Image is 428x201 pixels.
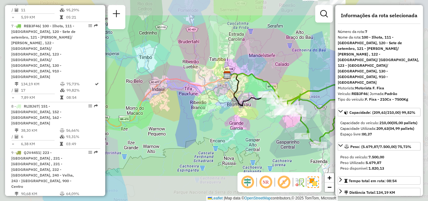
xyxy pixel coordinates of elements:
i: Tempo total em rota [60,96,63,99]
a: OpenStreetMap [244,196,271,200]
td: 95,29% [66,7,97,13]
img: CDD Blumenau [223,71,231,79]
td: = [11,141,14,147]
strong: 7 [365,29,367,34]
i: Total de Atividades [15,135,18,139]
span: Tempo total em rota: 08:54 [349,178,397,183]
i: Tempo total em rota [60,142,63,146]
em: Opções [88,151,92,154]
div: Capacidade: (209,63/210,00) 99,82% [338,118,420,140]
strong: 1.820,13 [368,166,384,171]
strong: (05,00 pallets) [392,120,417,125]
a: Capacidade: (209,63/210,00) 99,82% [338,108,420,116]
a: Tempo total em rota: 08:54 [338,176,420,185]
img: Fluxo de ruas [295,177,305,187]
strong: 100 - Ilhota, 111 - [GEOGRAPHIC_DATA], 120 - Sete de setembro, 121 - [PERSON_NAME]/ [PERSON_NAME]... [338,35,419,85]
strong: 5.679,87 [366,160,381,165]
td: 134,19 KM [21,81,60,87]
span: Peso do veículo: [340,155,384,159]
td: / [11,87,14,93]
div: Peso disponível: [340,166,418,171]
span: 8 - [11,104,61,125]
div: Map data © contributors,© 2025 TomTom, Microsoft [206,196,338,201]
div: Nome da rota: [338,34,420,85]
i: Distância Total [15,129,18,132]
em: Opções [88,104,92,108]
span: | 100 - Ilhota, 111 - [GEOGRAPHIC_DATA], 120 - Sete de setembro, 121 - [PERSON_NAME]/ [PERSON_NAM... [11,24,76,79]
div: Atividade não roteirizada - MIGUEL FRANCISCO MUL [318,1,333,8]
div: Peso: (5.679,87/7.500,00) 75,73% [338,152,420,174]
a: Peso: (5.679,87/7.500,00) 75,73% [338,142,420,151]
i: Tempo total em rota [60,15,63,19]
span: − [327,183,331,191]
td: 56,66% [66,127,97,134]
td: 03:49 [66,141,97,147]
i: Distância Total [15,192,18,196]
div: Capacidade Utilizada: [340,126,418,131]
span: REB3F46 [24,24,40,28]
span: Ocultar NR [258,175,273,190]
td: / [11,134,14,140]
strong: Motorista F. Fixa [355,86,384,90]
a: Exibir filtros [318,8,330,20]
div: Motorista: [338,85,420,91]
a: Distância Total:134,19 KM [338,188,420,196]
div: Tipo do veículo: [338,97,420,102]
strong: F. Fixa - 210Cx - 7500Kg [365,97,408,102]
span: | [224,196,225,200]
em: Opções [88,24,92,28]
i: % de utilização do peso [60,192,65,196]
i: % de utilização da cubagem [60,8,65,12]
strong: 210,00 [379,120,392,125]
strong: 209,63 [376,126,389,131]
i: Rota otimizada [95,82,99,86]
em: Rota exportada [94,104,98,108]
div: Capacidade do veículo: [340,120,418,126]
i: % de utilização do peso [60,82,65,86]
i: Total de Atividades [15,8,18,12]
td: 38,30 KM [21,127,60,134]
a: Zoom in [325,173,334,182]
td: 93,31% [66,134,97,140]
td: 17 [21,87,60,93]
div: Espaço livre: [340,131,418,137]
span: | 151 - [GEOGRAPHIC_DATA], 152 - [GEOGRAPHIC_DATA], 162 - [GEOGRAPHIC_DATA] [11,104,61,125]
img: Exibir/Ocultar setores [308,177,319,188]
td: 99,82% [66,87,94,93]
span: | Jornada: [368,91,397,96]
td: 6,38 KM [21,141,60,147]
span: Ocultar deslocamento [240,175,255,190]
a: Nova sessão e pesquisa [110,8,123,22]
div: Distância Total: [344,190,395,195]
em: Rota exportada [94,151,98,154]
i: % de utilização da cubagem [60,135,65,139]
strong: (04,99 pallets) [389,126,414,131]
td: 5,59 KM [21,14,60,20]
span: Capacidade: (209,63/210,00) 99,82% [349,110,415,115]
td: 90,68 KM [21,191,60,197]
i: % de utilização da cubagem [60,88,65,92]
td: 05:21 [66,14,97,20]
div: Atividade não roteirizada - MARIA ROSA MACIEL DE [335,12,351,19]
strong: REB3F46 [352,91,368,96]
div: Veículo: [338,91,420,97]
div: Peso Utilizado: [340,160,418,166]
td: 11 [21,7,60,13]
strong: 7.500,00 [368,155,384,159]
strong: 00,37 [362,132,372,136]
div: Número da rota: [338,29,420,34]
td: 75,73% [66,81,94,87]
span: Exibir rótulo [276,175,291,190]
a: Zoom out [325,182,334,192]
span: 134,19 KM [376,190,395,195]
span: 7 - [11,24,76,79]
i: % de utilização do peso [60,129,65,132]
td: 6 [21,134,60,140]
span: QJV4451 [24,150,40,155]
em: Rota exportada [94,24,98,28]
span: 9 - [11,150,74,189]
td: 64,09% [66,191,97,197]
span: Peso: (5.679,87/7.500,00) 75,73% [350,144,411,149]
a: Leaflet [208,196,223,200]
span: RLI8J67 [24,104,39,108]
